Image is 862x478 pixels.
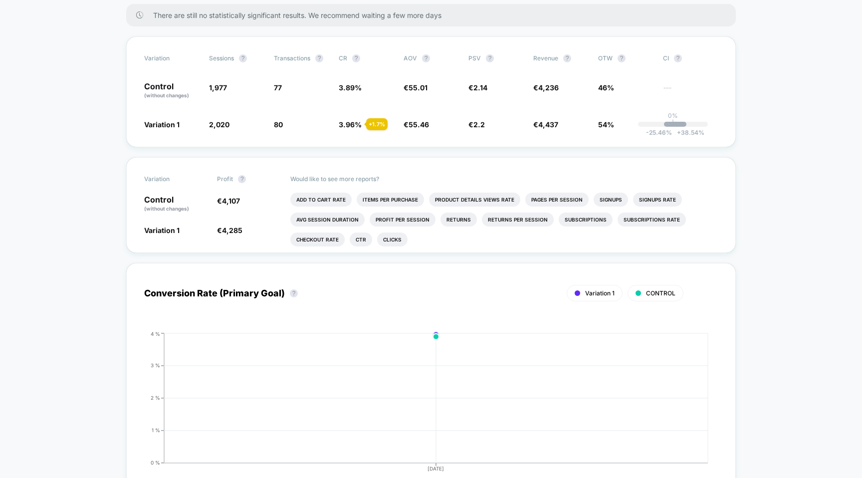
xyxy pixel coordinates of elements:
[144,206,189,212] span: (without changes)
[585,289,615,297] span: Variation 1
[290,289,298,297] button: ?
[533,83,559,92] span: €
[618,54,626,62] button: ?
[559,213,613,227] li: Subscriptions
[429,193,520,207] li: Product Details Views Rate
[315,54,323,62] button: ?
[290,175,718,183] p: Would like to see more reports?
[594,193,628,207] li: Signups
[468,83,487,92] span: €
[538,83,559,92] span: 4,236
[473,120,485,129] span: 2.2
[144,226,180,235] span: Variation 1
[404,54,417,62] span: AOV
[222,226,242,235] span: 4,285
[440,213,477,227] li: Returns
[144,82,199,99] p: Control
[290,193,352,207] li: Add To Cart Rate
[152,428,160,434] tspan: 1 %
[598,54,653,62] span: OTW
[672,119,674,127] p: |
[663,54,718,62] span: CI
[428,466,444,472] tspan: [DATE]
[646,289,675,297] span: CONTROL
[674,54,682,62] button: ?
[144,175,199,183] span: Variation
[598,83,614,92] span: 46%
[144,54,199,62] span: Variation
[377,233,408,246] li: Clicks
[217,226,242,235] span: €
[404,83,428,92] span: €
[144,120,180,129] span: Variation 1
[422,54,430,62] button: ?
[274,120,283,129] span: 80
[538,120,558,129] span: 4,437
[598,120,614,129] span: 54%
[533,54,558,62] span: Revenue
[144,196,207,213] p: Control
[663,85,718,99] span: ---
[486,54,494,62] button: ?
[468,54,481,62] span: PSV
[409,120,429,129] span: 55.46
[290,233,345,246] li: Checkout Rate
[274,83,282,92] span: 77
[482,213,554,227] li: Returns Per Session
[525,193,589,207] li: Pages Per Session
[677,129,681,136] span: +
[646,129,672,136] span: -25.46 %
[239,54,247,62] button: ?
[672,129,704,136] span: 38.54 %
[238,175,246,183] button: ?
[357,193,424,207] li: Items Per Purchase
[151,363,160,369] tspan: 3 %
[473,83,487,92] span: 2.14
[366,118,388,130] div: + 1.7 %
[290,213,365,227] li: Avg Session Duration
[217,197,240,205] span: €
[209,120,229,129] span: 2,020
[209,83,227,92] span: 1,977
[222,197,240,205] span: 4,107
[409,83,428,92] span: 55.01
[339,54,347,62] span: CR
[468,120,485,129] span: €
[563,54,571,62] button: ?
[352,54,360,62] button: ?
[370,213,435,227] li: Profit Per Session
[339,120,362,129] span: 3.96 %
[209,54,234,62] span: Sessions
[153,11,716,19] span: There are still no statistically significant results. We recommend waiting a few more days
[217,175,233,183] span: Profit
[668,112,678,119] p: 0%
[339,83,362,92] span: 3.89 %
[151,331,160,337] tspan: 4 %
[151,460,160,466] tspan: 0 %
[350,233,372,246] li: Ctr
[633,193,682,207] li: Signups Rate
[274,54,310,62] span: Transactions
[151,395,160,401] tspan: 2 %
[618,213,686,227] li: Subscriptions Rate
[144,92,189,98] span: (without changes)
[404,120,429,129] span: €
[533,120,558,129] span: €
